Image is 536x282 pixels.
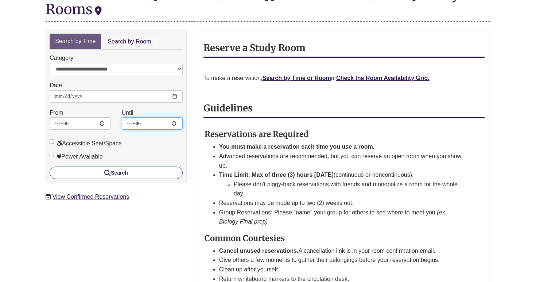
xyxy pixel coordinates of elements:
label: Power Available [50,152,103,161]
label: Category [50,53,73,63]
label: Until [122,108,133,118]
li: (continuous or noncontinuous). [219,170,467,198]
a: View Confirmed Reservations [53,194,129,200]
li: Please don't piggy-back reservations with friends and monopolize a room for the whole day. [234,180,467,198]
strong: Reservations are Required [205,129,309,139]
a: Check the Room Availability Grid. [336,75,430,81]
strong: Reserve a Study Room [203,42,306,54]
li: Group Reservations: Please "name" your group for others to see where to meet you. [219,208,467,226]
li: Advanced reservations are recommended, but you can reserve an open room when you show up. [219,152,467,170]
button: Search [50,167,183,179]
li: Clean up after yourself. [219,265,467,274]
strong: Common Courtesies [205,233,285,243]
a: Search by Time or Room [263,75,331,81]
label: From [50,108,63,118]
li: Reservations may be made up to two (2) weeks out. [219,198,467,208]
strong: Time Limit: Max of three (3) hours [DATE] [219,172,334,178]
a: Search by Room [102,34,157,50]
input: Accessible Seat/Space [50,140,54,144]
strong: You must make a reservation each time you use a room. [219,144,375,150]
label: Accessible Seat/Space [50,139,122,148]
a: Search by Time [50,34,101,49]
li: A cancellation link is in your room confirmation email. [219,246,467,256]
label: Date [50,81,62,90]
input: Power Available [50,153,54,157]
p: To make a reservation, or [203,73,485,83]
li: Give others a few moments to gather their belongings before your reservation begins. [219,255,467,265]
strong: Guidelines [203,102,253,114]
strong: Cancel unused reservations. [219,248,299,254]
